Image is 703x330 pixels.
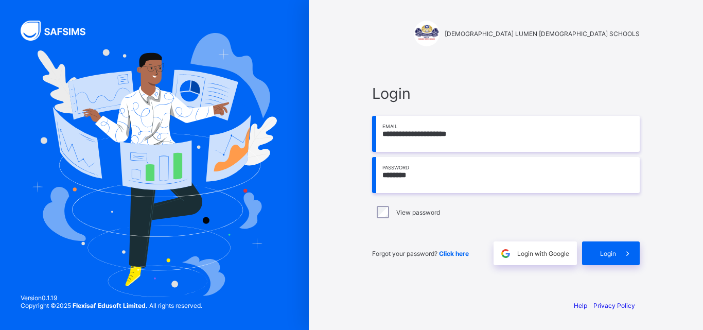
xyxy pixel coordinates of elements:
span: [DEMOGRAPHIC_DATA] LUMEN [DEMOGRAPHIC_DATA] SCHOOLS [445,30,640,38]
span: Login [600,250,616,257]
span: Login with Google [517,250,569,257]
span: Forgot your password? [372,250,469,257]
span: Version 0.1.19 [21,294,202,302]
span: Copyright © 2025 All rights reserved. [21,302,202,309]
a: Privacy Policy [593,302,635,309]
a: Click here [439,250,469,257]
img: Hero Image [32,33,277,297]
span: Login [372,84,640,102]
label: View password [396,209,440,216]
a: Help [574,302,587,309]
img: google.396cfc9801f0270233282035f929180a.svg [500,248,512,259]
strong: Flexisaf Edusoft Limited. [73,302,148,309]
img: SAFSIMS Logo [21,21,98,41]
